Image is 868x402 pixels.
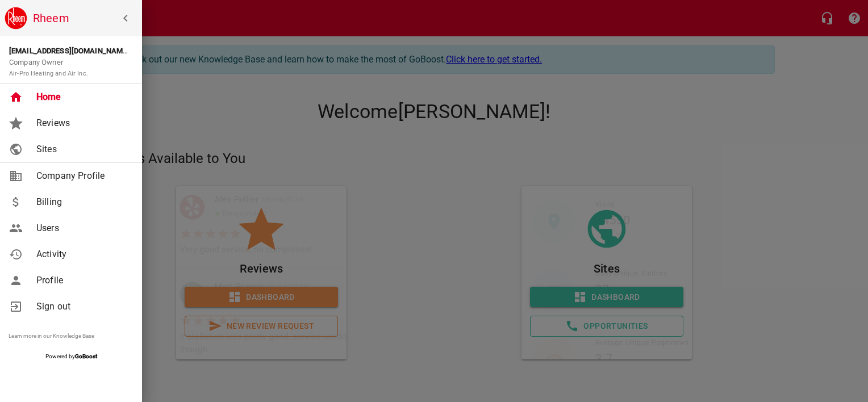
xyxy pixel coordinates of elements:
[33,9,137,27] h6: Rheem
[36,90,128,104] span: Home
[75,353,97,359] strong: GoBoost
[36,143,128,156] span: Sites
[36,274,128,287] span: Profile
[36,116,128,130] span: Reviews
[9,58,88,78] span: Company Owner
[36,300,128,313] span: Sign out
[36,195,128,209] span: Billing
[45,353,97,359] span: Powered by
[36,169,128,183] span: Company Profile
[9,47,129,55] strong: [EMAIL_ADDRESS][DOMAIN_NAME]
[36,221,128,235] span: Users
[36,248,128,261] span: Activity
[5,7,27,30] img: rheem.png
[9,70,88,77] small: Air-Pro Heating and Air Inc.
[9,333,94,339] a: Learn more in our Knowledge Base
